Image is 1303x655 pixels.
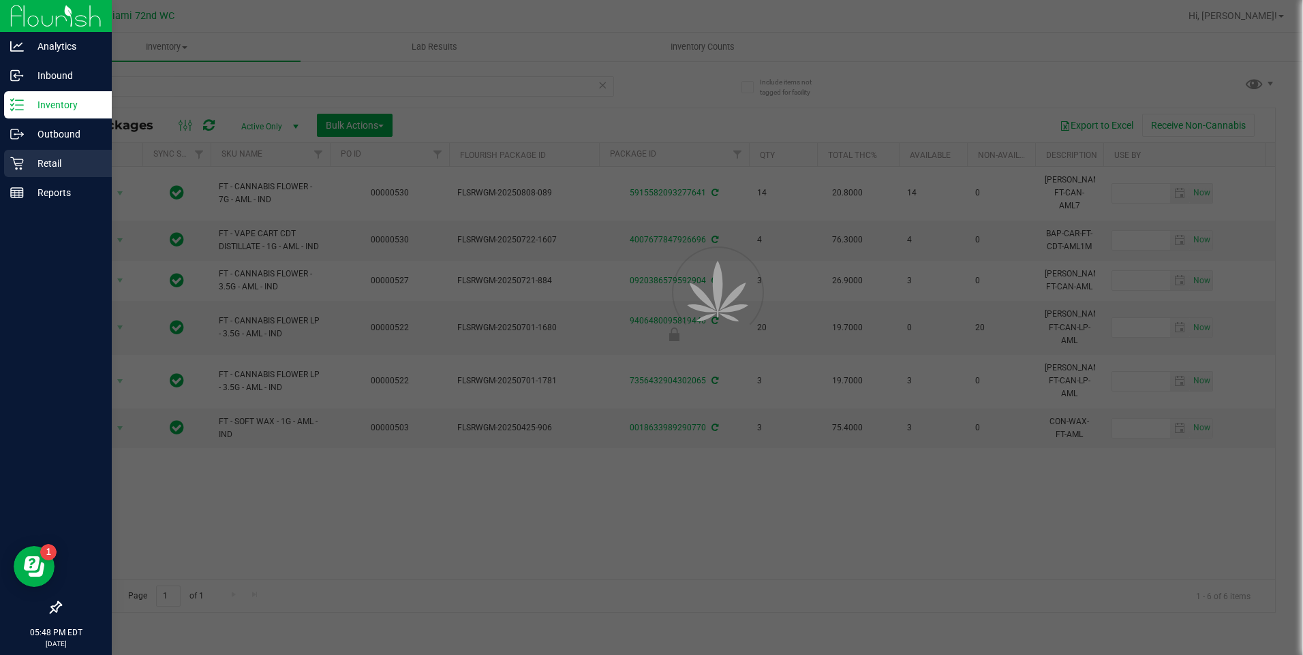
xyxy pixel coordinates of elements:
[6,626,106,639] p: 05:48 PM EDT
[10,39,24,53] inline-svg: Analytics
[24,185,106,201] p: Reports
[10,98,24,112] inline-svg: Inventory
[14,546,55,587] iframe: Resource center
[24,155,106,172] p: Retail
[6,639,106,649] p: [DATE]
[24,126,106,142] p: Outbound
[10,127,24,141] inline-svg: Outbound
[24,97,106,113] p: Inventory
[24,67,106,84] p: Inbound
[10,69,24,82] inline-svg: Inbound
[40,544,57,560] iframe: Resource center unread badge
[24,38,106,54] p: Analytics
[10,186,24,199] inline-svg: Reports
[10,157,24,170] inline-svg: Retail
